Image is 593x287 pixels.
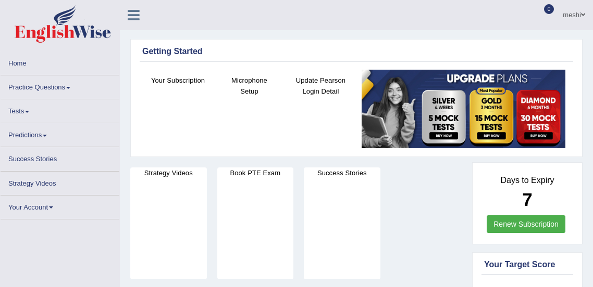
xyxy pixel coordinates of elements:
[362,70,565,148] img: small5.jpg
[217,167,294,178] h4: Book PTE Exam
[1,147,119,167] a: Success Stories
[147,75,208,86] h4: Your Subscription
[1,99,119,120] a: Tests
[219,75,280,97] h4: Microphone Setup
[1,195,119,216] a: Your Account
[487,215,565,233] a: Renew Subscription
[1,172,119,192] a: Strategy Videos
[1,75,119,96] a: Practice Questions
[484,258,571,271] div: Your Target Score
[130,167,207,178] h4: Strategy Videos
[484,176,571,185] h4: Days to Expiry
[522,189,532,210] b: 7
[142,45,571,58] div: Getting Started
[544,4,554,14] span: 0
[290,75,351,97] h4: Update Pearson Login Detail
[1,123,119,143] a: Predictions
[1,51,119,72] a: Home
[304,167,380,178] h4: Success Stories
